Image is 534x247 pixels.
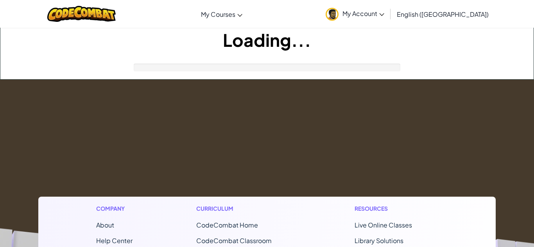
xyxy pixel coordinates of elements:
a: CodeCombat Classroom [196,236,272,245]
a: English ([GEOGRAPHIC_DATA]) [393,4,493,25]
h1: Curriculum [196,204,291,213]
a: About [96,221,114,229]
img: avatar [326,8,339,21]
h1: Company [96,204,133,213]
a: My Courses [197,4,246,25]
img: CodeCombat logo [47,6,116,22]
h1: Resources [355,204,438,213]
a: My Account [322,2,388,26]
a: Help Center [96,236,133,245]
a: Live Online Classes [355,221,412,229]
a: Library Solutions [355,236,403,245]
span: My Courses [201,10,235,18]
span: English ([GEOGRAPHIC_DATA]) [397,10,489,18]
span: CodeCombat Home [196,221,258,229]
h1: Loading... [0,28,534,52]
span: My Account [342,9,384,18]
